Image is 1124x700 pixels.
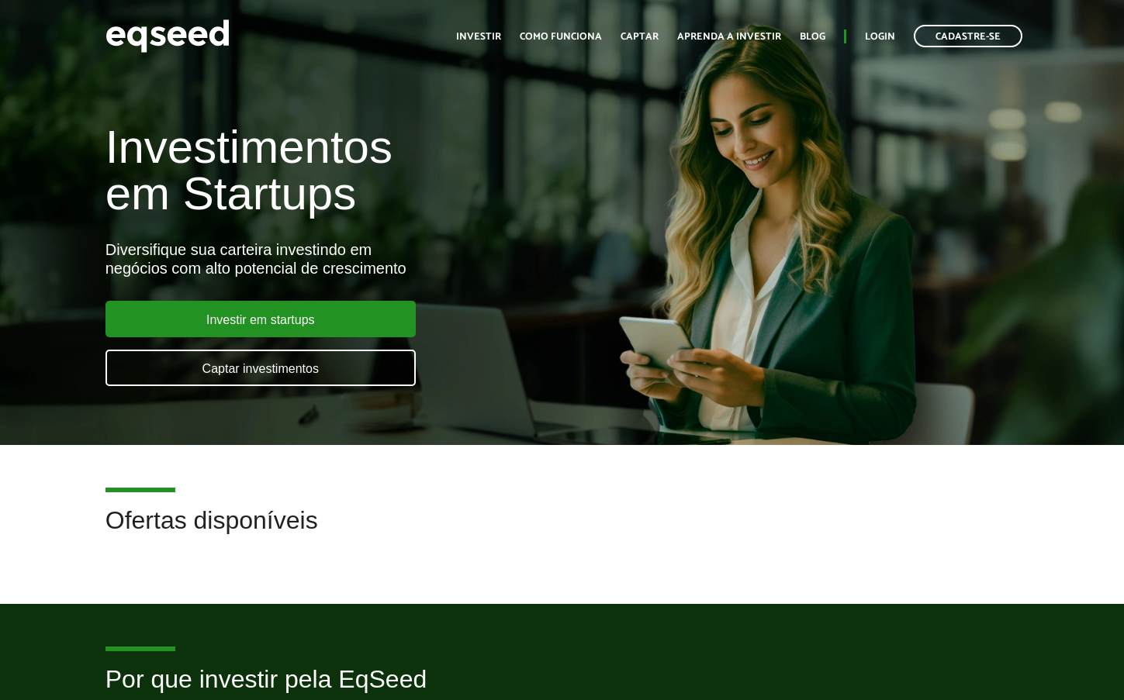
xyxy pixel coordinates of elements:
[105,350,416,386] a: Captar investimentos
[105,240,645,278] div: Diversifique sua carteira investindo em negócios com alto potencial de crescimento
[456,32,501,42] a: Investir
[520,32,602,42] a: Como funciona
[914,25,1022,47] a: Cadastre-se
[105,124,645,217] h1: Investimentos em Startups
[105,16,230,57] img: EqSeed
[621,32,659,42] a: Captar
[105,507,1019,557] h2: Ofertas disponíveis
[800,32,825,42] a: Blog
[105,301,416,337] a: Investir em startups
[865,32,895,42] a: Login
[677,32,781,42] a: Aprenda a investir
